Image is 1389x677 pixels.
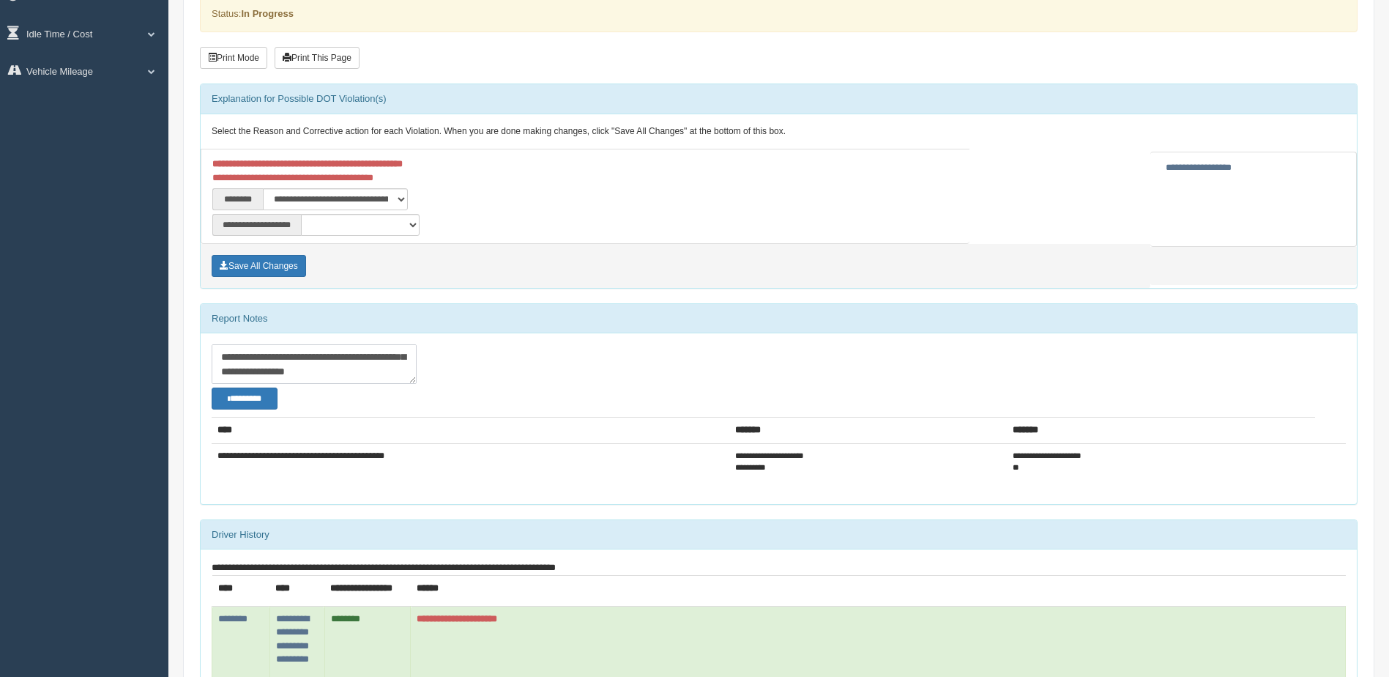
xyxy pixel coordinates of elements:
[212,255,306,277] button: Save
[212,388,278,410] button: Change Filter Options
[275,47,360,69] button: Print This Page
[201,520,1357,550] div: Driver History
[241,8,294,19] strong: In Progress
[201,114,1357,149] div: Select the Reason and Corrective action for each Violation. When you are done making changes, cli...
[201,304,1357,333] div: Report Notes
[201,84,1357,114] div: Explanation for Possible DOT Violation(s)
[200,47,267,69] button: Print Mode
